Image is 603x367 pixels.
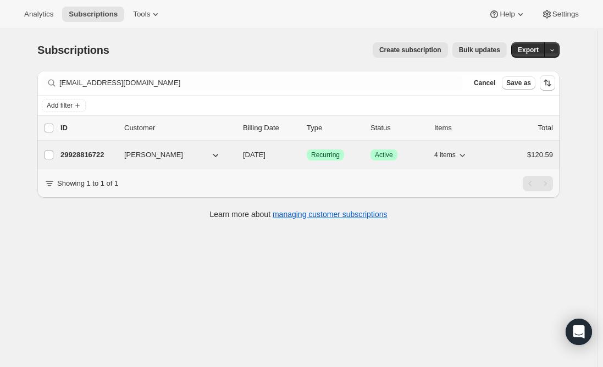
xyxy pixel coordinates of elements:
[124,123,234,134] p: Customer
[69,10,118,19] span: Subscriptions
[60,147,553,163] div: 29928816722[PERSON_NAME][DATE]SuccessRecurringSuccessActive4 items$120.59
[482,7,532,22] button: Help
[243,123,298,134] p: Billing Date
[307,123,362,134] div: Type
[535,7,585,22] button: Settings
[527,151,553,159] span: $120.59
[124,149,183,160] span: [PERSON_NAME]
[126,7,168,22] button: Tools
[18,7,60,22] button: Analytics
[434,147,468,163] button: 4 items
[62,7,124,22] button: Subscriptions
[502,76,535,90] button: Save as
[118,146,228,164] button: [PERSON_NAME]
[375,151,393,159] span: Active
[370,123,425,134] p: Status
[511,42,545,58] button: Export
[552,10,579,19] span: Settings
[434,151,456,159] span: 4 items
[311,151,340,159] span: Recurring
[459,46,500,54] span: Bulk updates
[538,123,553,134] p: Total
[57,178,118,189] p: Showing 1 to 1 of 1
[60,123,115,134] p: ID
[474,79,495,87] span: Cancel
[469,76,500,90] button: Cancel
[243,151,265,159] span: [DATE]
[500,10,515,19] span: Help
[373,42,448,58] button: Create subscription
[210,209,388,220] p: Learn more about
[379,46,441,54] span: Create subscription
[47,101,73,110] span: Add filter
[24,10,53,19] span: Analytics
[566,319,592,345] div: Open Intercom Messenger
[273,210,388,219] a: managing customer subscriptions
[523,176,553,191] nav: Pagination
[434,123,489,134] div: Items
[540,75,555,91] button: Sort the results
[452,42,507,58] button: Bulk updates
[60,149,115,160] p: 29928816722
[60,123,553,134] div: IDCustomerBilling DateTypeStatusItemsTotal
[42,99,86,112] button: Add filter
[59,75,463,91] input: Filter subscribers
[518,46,539,54] span: Export
[37,44,109,56] span: Subscriptions
[133,10,150,19] span: Tools
[506,79,531,87] span: Save as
